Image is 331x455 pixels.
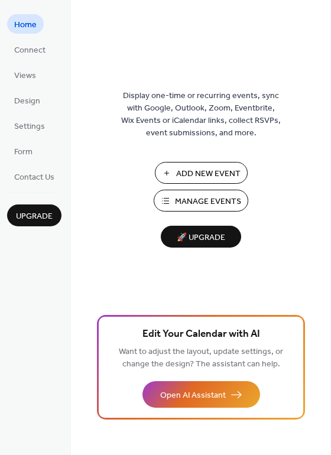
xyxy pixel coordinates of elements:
[14,44,46,57] span: Connect
[142,326,260,343] span: Edit Your Calendar with AI
[168,230,234,246] span: 🚀 Upgrade
[14,146,33,158] span: Form
[14,95,40,108] span: Design
[176,168,241,180] span: Add New Event
[7,204,61,226] button: Upgrade
[7,90,47,110] a: Design
[14,121,45,133] span: Settings
[142,381,260,408] button: Open AI Assistant
[7,14,44,34] a: Home
[16,210,53,223] span: Upgrade
[7,65,43,84] a: Views
[7,40,53,59] a: Connect
[160,389,226,402] span: Open AI Assistant
[161,226,241,248] button: 🚀 Upgrade
[121,90,281,139] span: Display one-time or recurring events, sync with Google, Outlook, Zoom, Eventbrite, Wix Events or ...
[14,19,37,31] span: Home
[155,162,248,184] button: Add New Event
[7,116,52,135] a: Settings
[14,171,54,184] span: Contact Us
[175,196,241,208] span: Manage Events
[7,141,40,161] a: Form
[154,190,248,212] button: Manage Events
[119,344,283,372] span: Want to adjust the layout, update settings, or change the design? The assistant can help.
[7,167,61,186] a: Contact Us
[14,70,36,82] span: Views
